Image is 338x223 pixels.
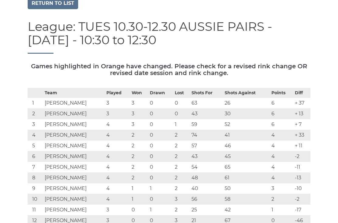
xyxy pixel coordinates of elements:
td: 6 [28,151,43,162]
td: 4 [105,173,130,183]
td: 2 [130,162,148,173]
td: -13 [293,173,310,183]
td: 43 [190,109,223,119]
td: 4 [28,130,43,141]
td: 3 [105,205,130,215]
td: 54 [190,162,223,173]
td: 2 [173,130,190,141]
td: 3 [105,98,130,109]
td: 1 [173,119,190,130]
td: [PERSON_NAME] [43,109,105,119]
td: [PERSON_NAME] [43,173,105,183]
td: 0 [173,98,190,109]
td: 0 [130,205,148,215]
td: 52 [223,119,270,130]
td: 4 [105,151,130,162]
td: 2 [130,173,148,183]
td: 6 [270,109,293,119]
td: 2 [173,151,190,162]
td: + 13 [293,109,310,119]
td: 3 [173,194,190,205]
h5: Games highlighted in Orange have changed. Please check for a revised rink change OR revised date ... [28,63,310,76]
td: 0 [148,194,173,205]
td: 11 [28,205,43,215]
td: 2 [173,205,190,215]
td: 4 [270,162,293,173]
td: 2 [130,151,148,162]
th: Shots Against [223,88,270,98]
td: 0 [148,151,173,162]
td: 8 [28,173,43,183]
td: 2 [130,141,148,151]
td: [PERSON_NAME] [43,194,105,205]
td: + 37 [293,98,310,109]
td: 30 [223,109,270,119]
td: [PERSON_NAME] [43,183,105,194]
td: 25 [190,205,223,215]
td: 43 [190,151,223,162]
td: 1 [270,205,293,215]
td: 2 [270,194,293,205]
td: 0 [148,141,173,151]
td: 4 [105,130,130,141]
td: 1 [130,194,148,205]
td: 2 [173,173,190,183]
th: Shots For [190,88,223,98]
td: 46 [223,141,270,151]
td: -11 [293,162,310,173]
td: 0 [148,98,173,109]
td: -2 [293,151,310,162]
td: 26 [223,98,270,109]
td: [PERSON_NAME] [43,162,105,173]
td: 2 [130,130,148,141]
td: -2 [293,194,310,205]
th: Drawn [148,88,173,98]
td: 3 [28,119,43,130]
td: 0 [148,162,173,173]
td: 65 [223,162,270,173]
td: 3 [270,183,293,194]
h1: League: TUES 10.30-12.30 AUSSIE PAIRS - [DATE] - 10:30 to 12:30 [28,20,310,54]
td: 41 [223,130,270,141]
td: 0 [148,173,173,183]
td: 59 [190,119,223,130]
td: [PERSON_NAME] [43,205,105,215]
td: 2 [173,162,190,173]
td: 10 [28,194,43,205]
td: [PERSON_NAME] [43,151,105,162]
td: 57 [190,141,223,151]
td: 0 [148,119,173,130]
td: 4 [105,119,130,130]
td: 3 [130,109,148,119]
td: 6 [270,119,293,130]
td: 61 [223,173,270,183]
td: 4 [270,141,293,151]
td: 3 [105,109,130,119]
td: 4 [105,162,130,173]
td: 4 [270,151,293,162]
td: 40 [190,183,223,194]
td: 1 [148,183,173,194]
td: 42 [223,205,270,215]
th: Lost [173,88,190,98]
td: 1 [130,183,148,194]
td: 4 [270,130,293,141]
td: 9 [28,183,43,194]
td: [PERSON_NAME] [43,119,105,130]
td: 2 [28,109,43,119]
td: -17 [293,205,310,215]
td: 4 [105,141,130,151]
td: 4 [105,183,130,194]
td: 6 [270,98,293,109]
td: 0 [148,109,173,119]
td: 50 [223,183,270,194]
td: 2 [173,183,190,194]
td: -10 [293,183,310,194]
th: Won [130,88,148,98]
td: 3 [130,98,148,109]
td: 5 [28,141,43,151]
td: 63 [190,98,223,109]
td: + 7 [293,119,310,130]
td: 74 [190,130,223,141]
td: 2 [173,141,190,151]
